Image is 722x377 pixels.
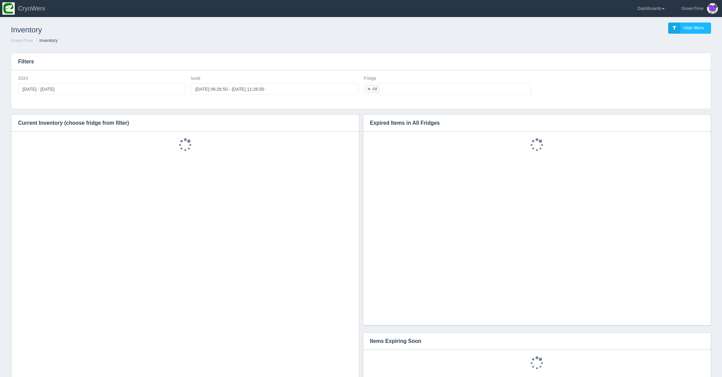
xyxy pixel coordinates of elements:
h3: Items Expiring Soon [363,333,701,350]
div: GreenTime [681,2,704,15]
img: Profile Picture [707,3,718,14]
a: GreenTime [11,38,33,43]
label: 2024 [18,75,28,82]
h3: Current Inventory (choose fridge from filter) [11,115,349,132]
span: CryoWerx [18,5,45,12]
span: Hide filters [683,25,704,30]
label: lundi [191,75,200,82]
h3: Expired Items in All Fridges [363,115,701,132]
a: Hide filters [668,22,711,34]
h1: Inventory [11,22,361,37]
label: Fridge [364,75,377,82]
img: so2zg2bv3y2ub16hxtjr.png [2,2,15,15]
h3: Filters [11,53,711,70]
div: All [372,87,377,91]
li: Inventory [34,37,57,44]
